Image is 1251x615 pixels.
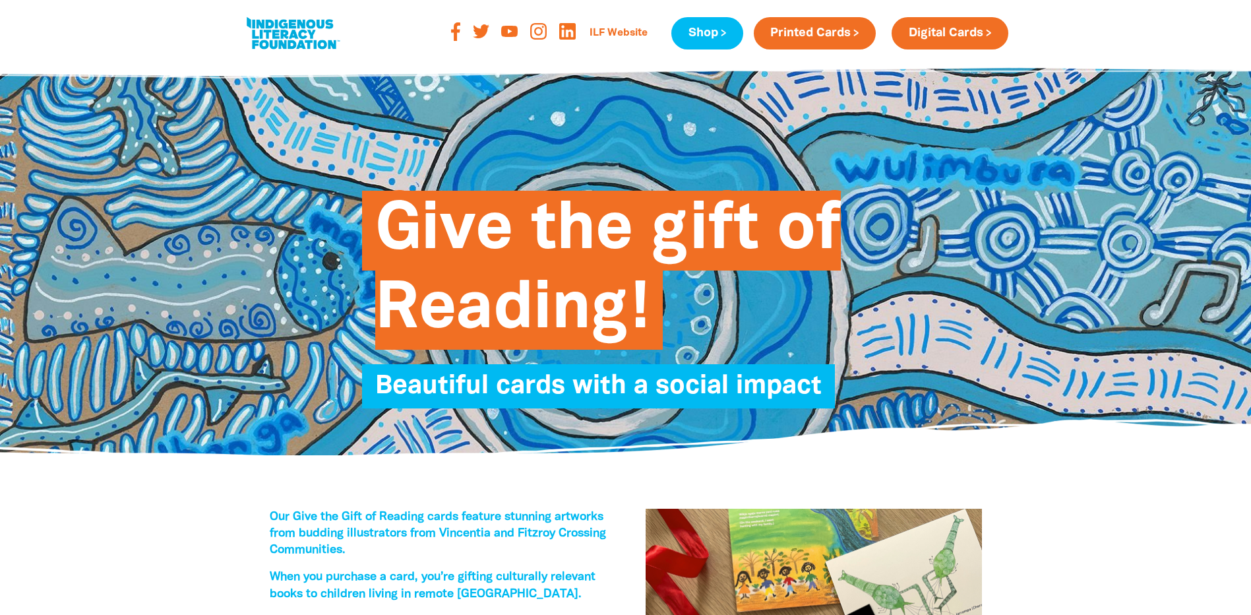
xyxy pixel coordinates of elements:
[270,571,595,599] span: When you purchase a card, you’re gifting culturally relevant books to children living in remote [...
[892,17,1008,49] a: Digital Cards
[375,201,841,350] span: Give the gift of Reading!
[501,26,518,38] img: youtube-orange-svg-1-cecf-3-svg-a15d69.svg
[530,23,547,40] img: instagram-orange-svg-816-f-67-svg-8d2e35.svg
[582,23,656,44] a: ILF Website
[270,511,606,556] span: Our Give the Gift of Reading cards feature stunning artworks from budding illustrators from Vince...
[451,22,460,41] img: facebook-orange-svg-2-f-729-e-svg-b526d2.svg
[754,17,876,49] a: Printed Cards
[375,374,822,408] span: Beautiful cards with a social impact
[473,24,489,38] img: twitter-orange-svg-6-e-077-d-svg-0f359f.svg
[671,17,743,49] a: Shop
[559,23,576,40] img: linked-in-logo-orange-png-93c920.png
